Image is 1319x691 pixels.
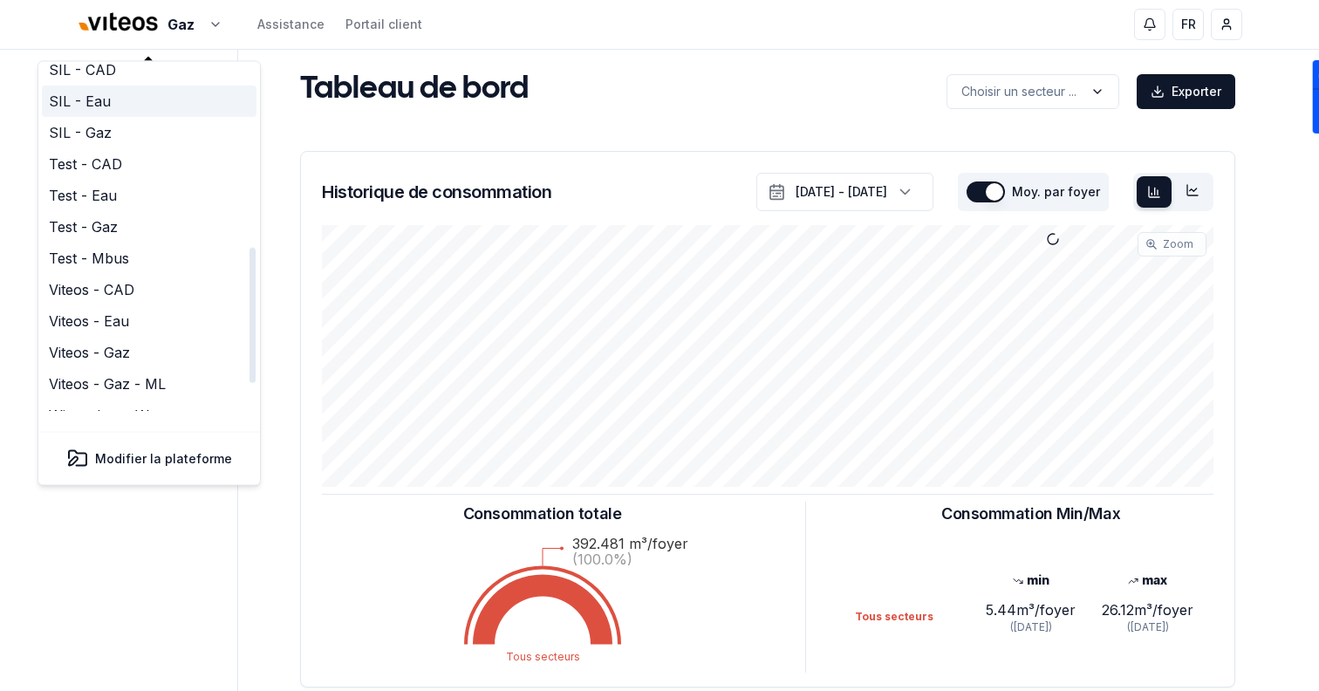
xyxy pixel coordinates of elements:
[1090,620,1206,634] div: ([DATE])
[855,610,972,624] div: Tous secteurs
[1090,599,1206,620] div: 26.12 m³/foyer
[1090,571,1206,589] div: max
[463,502,621,526] h3: Consommation totale
[42,306,256,338] a: Viteos - Eau
[972,599,1089,620] div: 5.44 m³/foyer
[941,502,1120,526] h3: Consommation Min/Max
[572,535,688,552] text: 392.481 m³/foyer
[42,86,256,118] a: SIL - Eau
[572,551,632,568] text: (100.0%)
[1163,237,1193,251] span: Zoom
[42,400,256,432] a: Winterthur - Wasser
[42,118,256,149] a: SIL - Gaz
[42,243,256,275] a: Test - Mbus
[42,149,256,181] a: Test - CAD
[42,181,256,212] a: Test - Eau
[42,55,256,86] a: SIL - CAD
[42,338,256,369] a: Viteos - Gaz
[49,441,249,476] button: Modifier la plateforme
[42,212,256,243] a: Test - Gaz
[42,275,256,306] a: Viteos - CAD
[972,620,1089,634] div: ([DATE])
[972,571,1089,589] div: min
[42,369,256,400] a: Viteos - Gaz - ML
[505,650,579,663] text: Tous secteurs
